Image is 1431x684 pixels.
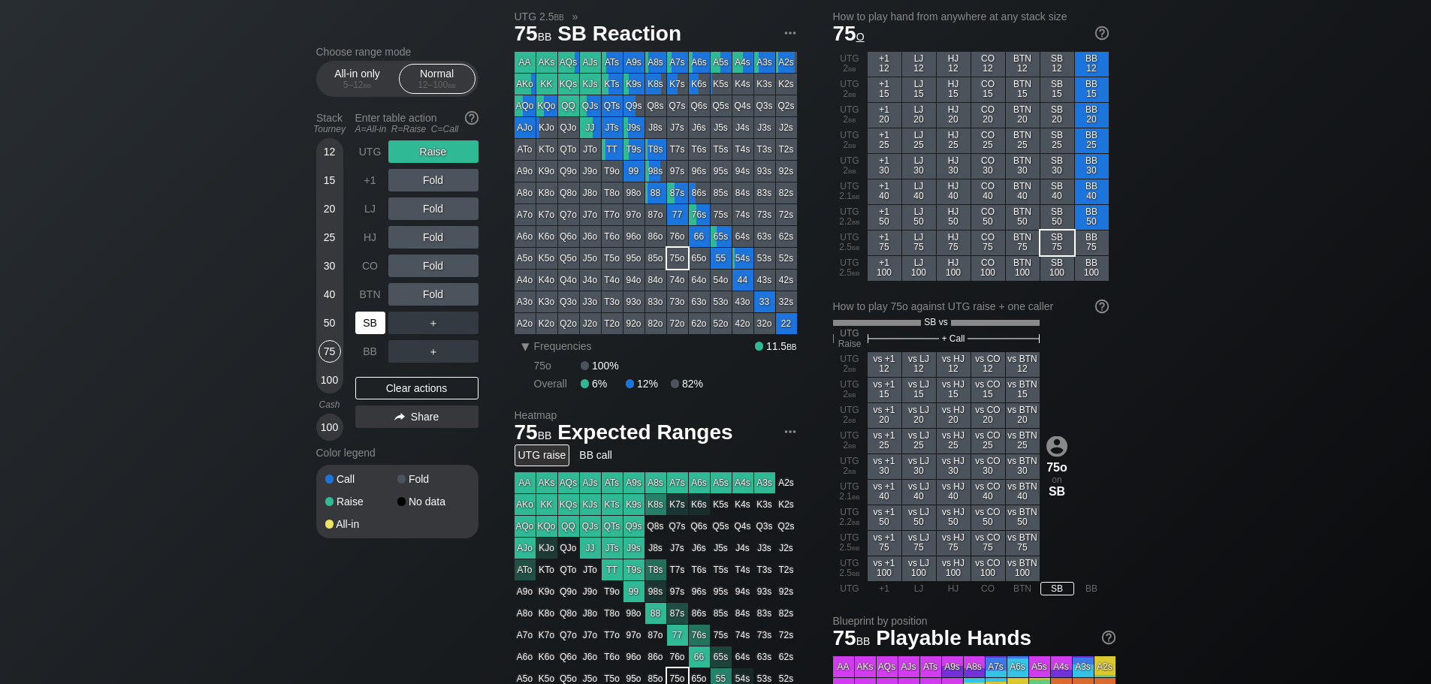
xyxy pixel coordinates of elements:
[754,291,775,312] div: 33
[776,74,797,95] div: K2s
[355,106,479,140] div: Enter table action
[732,139,753,160] div: T4s
[645,270,666,291] div: 84o
[971,103,1005,128] div: CO 20
[689,270,710,291] div: 64o
[558,74,579,95] div: KQs
[902,103,936,128] div: LJ 20
[355,312,385,334] div: SB
[833,154,867,179] div: UTG 2
[782,25,799,41] img: ellipsis.fd386fe8.svg
[711,204,732,225] div: 75s
[319,197,341,220] div: 20
[645,74,666,95] div: K8s
[623,204,645,225] div: 97o
[776,248,797,269] div: 52s
[602,117,623,138] div: JTs
[711,117,732,138] div: J5s
[848,63,856,74] span: bb
[325,474,397,484] div: Call
[732,74,753,95] div: K4s
[711,161,732,182] div: 95s
[732,52,753,73] div: A4s
[448,80,456,90] span: bb
[902,128,936,153] div: LJ 25
[667,117,688,138] div: J7s
[902,256,936,281] div: LJ 100
[558,139,579,160] div: QTo
[937,154,971,179] div: HJ 30
[833,128,867,153] div: UTG 2
[689,248,710,269] div: 65o
[1100,629,1117,646] img: help.32db89a4.svg
[623,161,645,182] div: 99
[1006,179,1040,204] div: BTN 40
[732,117,753,138] div: J4s
[388,255,479,277] div: Fold
[667,291,688,312] div: 73o
[1075,103,1109,128] div: BB 20
[512,10,566,23] span: UTG 2.5
[580,204,601,225] div: J7o
[580,291,601,312] div: J3o
[388,312,479,334] div: ＋
[580,248,601,269] div: J5o
[754,270,775,291] div: 43s
[937,103,971,128] div: HJ 20
[515,248,536,269] div: A5o
[645,52,666,73] div: A8s
[645,117,666,138] div: J8s
[355,283,385,306] div: BTN
[536,117,557,138] div: KJo
[848,89,856,99] span: bb
[1075,231,1109,255] div: BB 75
[971,128,1005,153] div: CO 25
[602,74,623,95] div: KTs
[776,291,797,312] div: 32s
[554,11,563,23] span: bb
[776,161,797,182] div: 92s
[754,139,775,160] div: T3s
[558,117,579,138] div: QJo
[536,226,557,247] div: K6o
[667,248,688,269] div: 75o
[364,80,372,90] span: bb
[536,74,557,95] div: KK
[1075,52,1109,77] div: BB 12
[833,205,867,230] div: UTG 2.2
[1006,77,1040,102] div: BTN 15
[1006,154,1040,179] div: BTN 30
[555,23,684,47] span: SB Reaction
[645,95,666,116] div: Q8s
[833,179,867,204] div: UTG 2.1
[1006,256,1040,281] div: BTN 100
[711,182,732,203] div: 85s
[732,182,753,203] div: 84s
[902,154,936,179] div: LJ 30
[937,128,971,153] div: HJ 25
[776,226,797,247] div: 62s
[1040,52,1074,77] div: SB 12
[971,52,1005,77] div: CO 12
[536,52,557,73] div: AKs
[689,291,710,312] div: 63o
[937,77,971,102] div: HJ 15
[689,182,710,203] div: 86s
[602,139,623,160] div: TT
[580,52,601,73] div: AJs
[388,283,479,306] div: Fold
[902,205,936,230] div: LJ 50
[902,179,936,204] div: LJ 40
[623,270,645,291] div: 94o
[732,270,753,291] div: 44
[1006,103,1040,128] div: BTN 20
[754,95,775,116] div: Q3s
[667,74,688,95] div: K7s
[852,242,860,252] span: bb
[558,52,579,73] div: AQs
[1075,154,1109,179] div: BB 30
[602,248,623,269] div: T5o
[754,161,775,182] div: 93s
[689,161,710,182] div: 96s
[602,52,623,73] div: ATs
